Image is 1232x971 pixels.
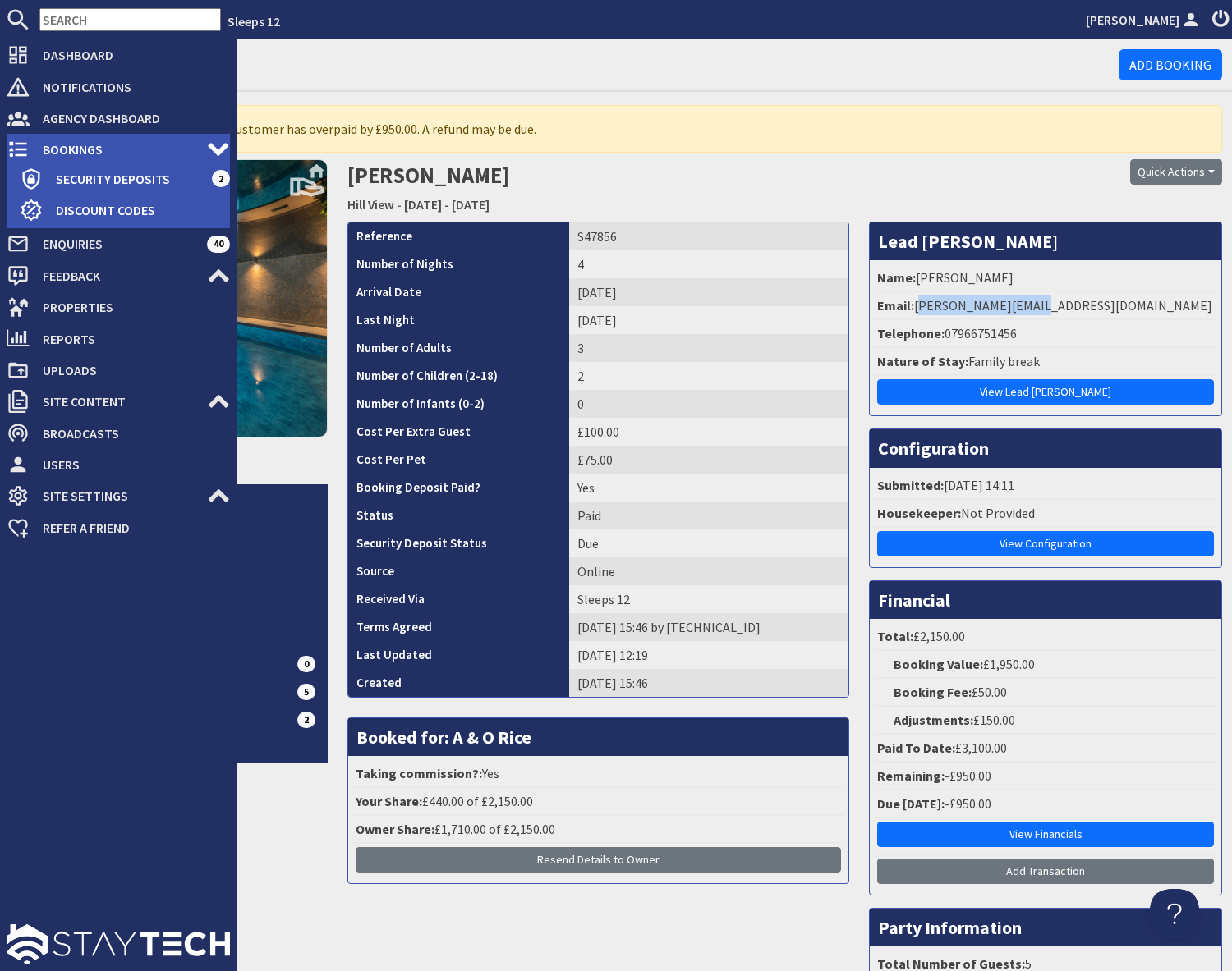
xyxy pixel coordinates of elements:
span: Agency Dashboard [30,105,230,131]
span: Site Content [30,388,207,415]
td: [DATE] 15:46 by [TECHNICAL_ID] [569,613,848,641]
h3: Lead [PERSON_NAME] [870,222,1221,260]
td: Online [569,557,848,585]
td: Sleeps 12 [569,585,848,613]
span: Dashboard [30,42,230,68]
li: 07966751456 [874,320,1217,348]
a: Discount Codes [20,197,230,223]
th: Last Night [348,306,569,334]
span: Discount Codes [43,197,230,223]
span: Refer a Friend [30,515,230,541]
h3: Booked for: A & O Rice [348,718,848,756]
a: Security Deposits 2 [20,166,230,192]
li: £1,950.00 [874,651,1217,679]
td: Yes [569,474,848,502]
a: Properties [7,294,230,320]
strong: Total: [877,628,913,644]
th: Last Updated [348,641,569,669]
a: Dashboard [7,42,230,68]
span: Feedback [30,263,207,289]
th: Cost Per Pet [348,446,569,474]
li: [DATE] 14:11 [874,472,1217,500]
strong: Telephone: [877,325,945,341]
a: [DATE] - [DATE] [404,196,490,213]
th: Number of Children (2-18) [348,362,569,390]
span: 2 [212,170,230,186]
li: Family break [874,348,1217,376]
a: Add Booking [1119,49,1222,80]
strong: Name: [877,269,916,286]
td: 0 [569,390,848,418]
a: Agency Dashboard [7,105,230,131]
a: Hill View [347,196,394,213]
a: Bookings [7,136,230,163]
span: Security Deposits [43,166,212,192]
a: Notifications [7,74,230,100]
h3: Configuration [870,429,1221,467]
th: Status [348,502,569,529]
th: Received Via [348,585,569,613]
strong: Housekeeper: [877,505,961,521]
span: 0 [297,656,315,672]
span: 5 [297,684,315,700]
a: Enquiries 40 [7,231,230,257]
strong: Due [DATE]: [877,795,945,812]
h3: Financial [870,581,1221,619]
a: Feedback [7,263,230,289]
strong: Submitted: [877,477,944,493]
span: Users [30,451,230,478]
td: [DATE] 15:46 [569,669,848,697]
td: [DATE] [569,306,848,334]
a: [PERSON_NAME] [1086,10,1202,30]
th: Terms Agreed [348,613,569,641]
td: 4 [569,250,848,278]
strong: Remaining: [877,767,945,784]
td: £75.00 [569,446,848,474]
iframe: Toggle Customer Support [1150,889,1199,938]
th: Security Deposit Status [348,529,569,557]
td: [DATE] 12:19 [569,641,848,669]
a: Broadcasts [7,420,230,447]
strong: Nature of Stay: [877,353,968,369]
li: £3,100.00 [874,735,1217,763]
h3: Party Information [870,909,1221,946]
td: 2 [569,362,848,390]
strong: Paid To Date: [877,740,955,756]
img: staytech_l_w-4e588a39d9fa60e82540d7cfac8cfe4b7147e857d3e8dbdfbd41c59d52db0ec4.svg [7,924,230,964]
div: The customer has overpaid by £950.00. A refund may be due. [49,105,1222,153]
span: Reports [30,326,230,352]
a: Sleeps 12 [228,13,280,30]
a: Add Transaction [877,859,1214,884]
span: 2 [297,712,315,728]
li: £440.00 of £2,150.00 [352,788,844,816]
td: [DATE] [569,278,848,306]
th: Reference [348,222,569,250]
a: Reports [7,326,230,352]
li: [PERSON_NAME] [874,264,1217,292]
span: - [397,196,402,213]
h2: [PERSON_NAME] [347,159,924,218]
a: Users [7,451,230,478]
button: Quick Actions [1130,159,1222,185]
li: £150.00 [874,707,1217,735]
a: Site Settings [7,483,230,509]
td: £100.00 [569,418,848,446]
th: Cost Per Extra Guest [348,418,569,446]
li: £50.00 [874,679,1217,707]
li: Not Provided [874,500,1217,528]
a: Uploads [7,357,230,383]
strong: Taking commission?: [356,765,482,781]
strong: Your Share: [356,793,422,809]
a: Site Content [7,388,230,415]
li: -£950.00 [874,763,1217,790]
th: Booking Deposit Paid? [348,474,569,502]
td: 3 [569,334,848,362]
strong: Adjustments: [894,712,973,728]
span: Uploads [30,357,230,383]
td: S47856 [569,222,848,250]
th: Number of Nights [348,250,569,278]
span: Bookings [30,136,207,163]
span: Resend Details to Owner [537,852,660,867]
span: Notifications [30,74,230,100]
span: Enquiries [30,231,207,257]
